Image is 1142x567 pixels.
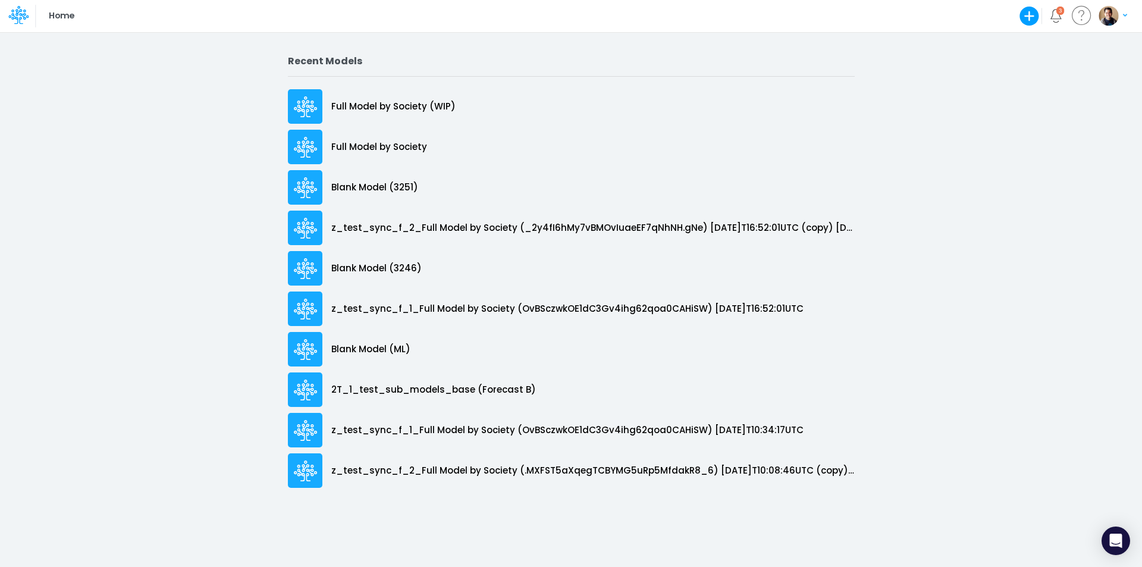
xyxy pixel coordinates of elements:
div: Open Intercom Messenger [1102,527,1130,555]
p: Blank Model (ML) [331,343,410,356]
a: z_test_sync_f_2_Full Model by Society (_2y4fI6hMy7vBMOvIuaeEF7qNhNH.gNe) [DATE]T16:52:01UTC (copy... [288,208,855,248]
p: Home [49,10,74,23]
p: z_test_sync_f_2_Full Model by Society (_2y4fI6hMy7vBMOvIuaeEF7qNhNH.gNe) [DATE]T16:52:01UTC (copy... [331,221,855,235]
p: z_test_sync_f_1_Full Model by Society (OvBSczwkOE1dC3Gv4ihg62qoa0CAHiSW) [DATE]T10:34:17UTC [331,424,804,437]
a: z_test_sync_f_1_Full Model by Society (OvBSczwkOE1dC3Gv4ihg62qoa0CAHiSW) [DATE]T10:34:17UTC [288,410,855,450]
a: z_test_sync_f_2_Full Model by Society (.MXFST5aXqegTCBYMG5uRp5MfdakR8_6) [DATE]T10:08:46UTC (copy... [288,450,855,491]
a: Full Model by Society (WIP) [288,86,855,127]
a: z_test_sync_f_1_Full Model by Society (OvBSczwkOE1dC3Gv4ihg62qoa0CAHiSW) [DATE]T16:52:01UTC [288,289,855,329]
p: Blank Model (3251) [331,181,418,195]
p: z_test_sync_f_1_Full Model by Society (OvBSczwkOE1dC3Gv4ihg62qoa0CAHiSW) [DATE]T16:52:01UTC [331,302,804,316]
a: 2T_1_test_sub_models_base (Forecast B) [288,369,855,410]
a: Blank Model (3246) [288,248,855,289]
div: 3 unread items [1059,8,1062,13]
a: Blank Model (ML) [288,329,855,369]
p: z_test_sync_f_2_Full Model by Society (.MXFST5aXqegTCBYMG5uRp5MfdakR8_6) [DATE]T10:08:46UTC (copy... [331,464,855,478]
p: Blank Model (3246) [331,262,422,275]
h2: Recent Models [288,55,855,67]
p: Full Model by Society [331,140,427,154]
a: Notifications [1049,9,1063,23]
a: Full Model by Society [288,127,855,167]
p: 2T_1_test_sub_models_base (Forecast B) [331,383,536,397]
p: Full Model by Society (WIP) [331,100,456,114]
a: Blank Model (3251) [288,167,855,208]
